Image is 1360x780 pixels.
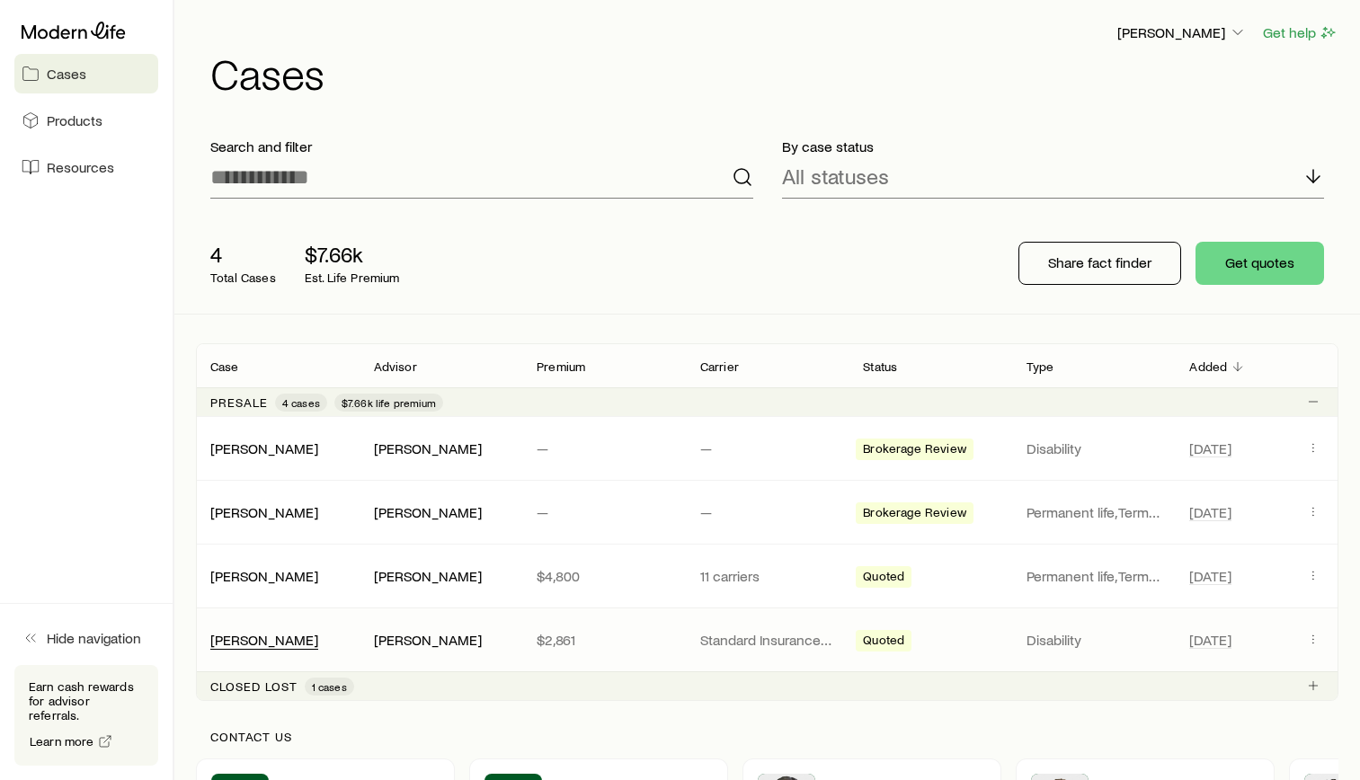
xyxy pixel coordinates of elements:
[374,359,417,374] p: Advisor
[537,439,671,457] p: —
[210,270,276,285] p: Total Cases
[14,54,158,93] a: Cases
[1189,631,1231,649] span: [DATE]
[1116,22,1248,44] button: [PERSON_NAME]
[863,441,966,460] span: Brokerage Review
[210,631,318,650] div: [PERSON_NAME]
[1189,359,1227,374] p: Added
[863,359,897,374] p: Status
[863,505,966,524] span: Brokerage Review
[537,503,671,521] p: —
[700,567,835,585] p: 11 carriers
[700,503,835,521] p: —
[1027,567,1161,585] p: Permanent life, Term life
[782,164,889,189] p: All statuses
[1027,359,1054,374] p: Type
[374,503,482,522] div: [PERSON_NAME]
[210,51,1338,94] h1: Cases
[14,101,158,140] a: Products
[196,343,1338,701] div: Client cases
[374,567,482,586] div: [PERSON_NAME]
[47,629,141,647] span: Hide navigation
[1027,439,1161,457] p: Disability
[210,503,318,522] div: [PERSON_NAME]
[700,439,835,457] p: —
[537,359,585,374] p: Premium
[1117,23,1247,41] p: [PERSON_NAME]
[1189,567,1231,585] span: [DATE]
[210,439,318,456] a: [PERSON_NAME]
[537,631,671,649] p: $2,861
[1048,253,1151,271] p: Share fact finder
[47,65,86,83] span: Cases
[14,618,158,658] button: Hide navigation
[47,111,102,129] span: Products
[14,665,158,766] div: Earn cash rewards for advisor referrals.Learn more
[210,242,276,267] p: 4
[1262,22,1338,43] button: Get help
[1189,439,1231,457] span: [DATE]
[1027,631,1161,649] p: Disability
[700,359,739,374] p: Carrier
[374,439,482,458] div: [PERSON_NAME]
[210,439,318,458] div: [PERSON_NAME]
[1018,242,1181,285] button: Share fact finder
[210,395,268,410] p: Presale
[210,631,318,648] a: [PERSON_NAME]
[374,631,482,650] div: [PERSON_NAME]
[29,679,144,722] p: Earn cash rewards for advisor referrals.
[537,567,671,585] p: $4,800
[863,569,904,588] span: Quoted
[312,679,347,694] span: 1 cases
[210,679,298,694] p: Closed lost
[863,633,904,651] span: Quoted
[14,147,158,187] a: Resources
[210,730,1324,744] p: Contact us
[210,359,239,374] p: Case
[47,158,114,176] span: Resources
[305,242,400,267] p: $7.66k
[210,567,318,584] a: [PERSON_NAME]
[1196,242,1324,285] button: Get quotes
[210,503,318,520] a: [PERSON_NAME]
[1189,503,1231,521] span: [DATE]
[282,395,320,410] span: 4 cases
[1027,503,1161,521] p: Permanent life, Term life
[210,567,318,586] div: [PERSON_NAME]
[700,631,835,649] p: Standard Insurance Company
[782,137,1325,155] p: By case status
[210,137,753,155] p: Search and filter
[30,735,94,748] span: Learn more
[342,395,436,410] span: $7.66k life premium
[305,270,400,285] p: Est. Life Premium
